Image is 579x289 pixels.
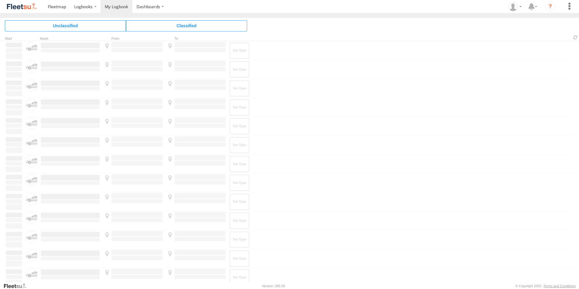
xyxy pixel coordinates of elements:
[103,37,164,40] div: From
[166,37,227,40] div: To
[572,35,579,40] span: Refresh
[40,37,101,40] div: Asset
[544,284,576,288] a: Terms and Conditions
[545,2,555,12] i: ?
[506,2,524,11] div: Richard Bacon
[3,283,31,289] a: Visit our Website
[5,37,23,40] div: Click to Sort
[6,2,38,11] img: fleetsu-logo-horizontal.svg
[5,20,126,31] span: Click to view Unclassified Trips
[262,284,285,288] div: Version: 305.03
[126,20,247,31] span: Click to view Classified Trips
[515,284,576,288] div: © Copyright 2025 -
